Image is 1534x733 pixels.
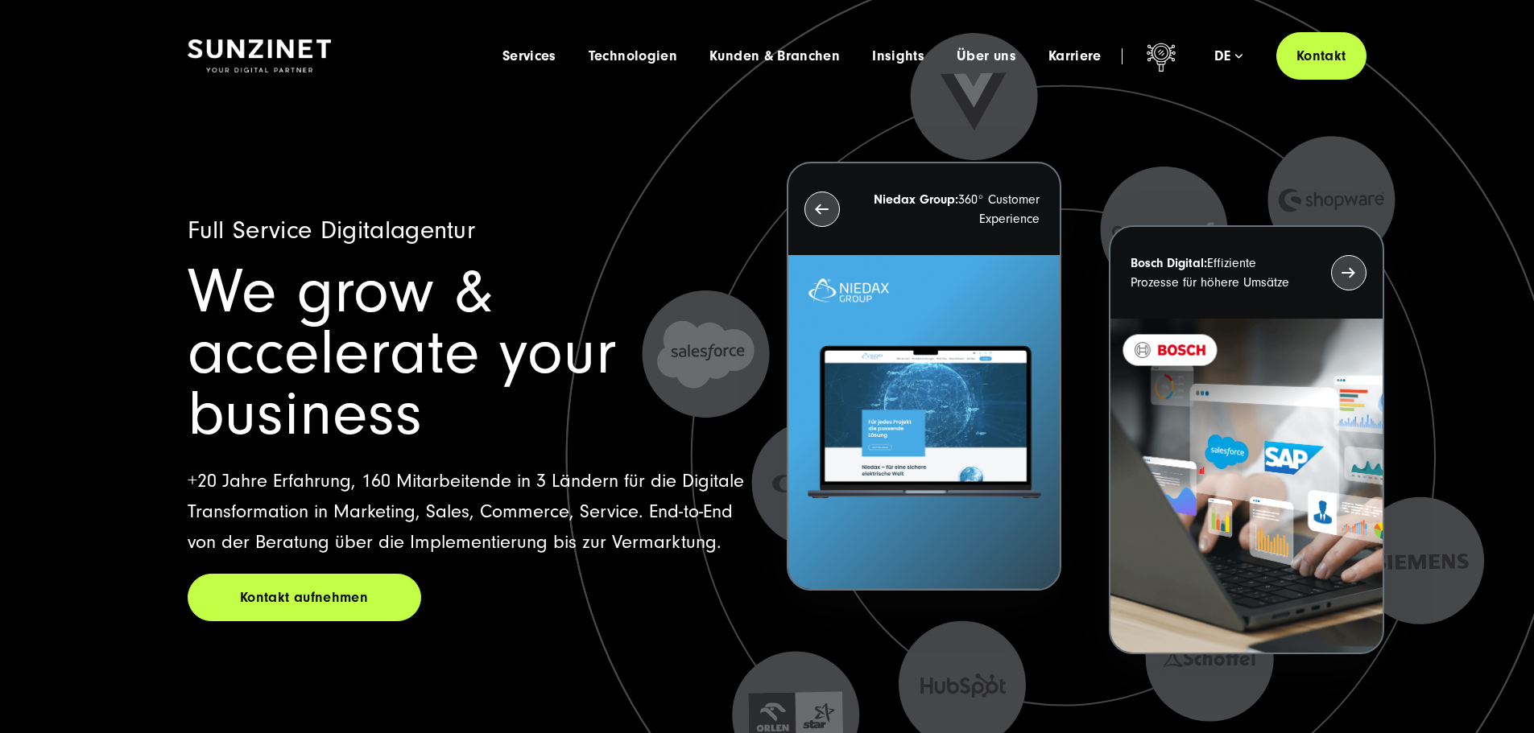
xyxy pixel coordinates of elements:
a: Services [502,48,556,64]
button: Bosch Digital:Effiziente Prozesse für höhere Umsätze BOSCH - Kundeprojekt - Digital Transformatio... [1109,225,1383,654]
img: Letztes Projekt von Niedax. Ein Laptop auf dem die Niedax Website geöffnet ist, auf blauem Hinter... [788,255,1060,589]
div: de [1214,48,1242,64]
img: SUNZINET Full Service Digital Agentur [188,39,331,73]
strong: Bosch Digital: [1131,256,1207,270]
a: Technologien [589,48,677,64]
p: Effiziente Prozesse für höhere Umsätze [1131,253,1301,292]
a: Kontakt aufnehmen [188,574,421,621]
p: +20 Jahre Erfahrung, 160 Mitarbeitende in 3 Ländern für die Digitale Transformation in Marketing,... [188,466,748,558]
img: BOSCH - Kundeprojekt - Digital Transformation Agentur SUNZINET [1110,319,1382,653]
a: Karriere [1048,48,1102,64]
span: Full Service Digitalagentur [188,216,476,245]
p: 360° Customer Experience [869,190,1040,229]
a: Kontakt [1276,32,1367,80]
a: Insights [872,48,924,64]
a: Kunden & Branchen [709,48,840,64]
button: Niedax Group:360° Customer Experience Letztes Projekt von Niedax. Ein Laptop auf dem die Niedax W... [787,162,1061,591]
strong: Niedax Group: [874,192,958,207]
a: Über uns [957,48,1016,64]
h1: We grow & accelerate your business [188,261,748,445]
